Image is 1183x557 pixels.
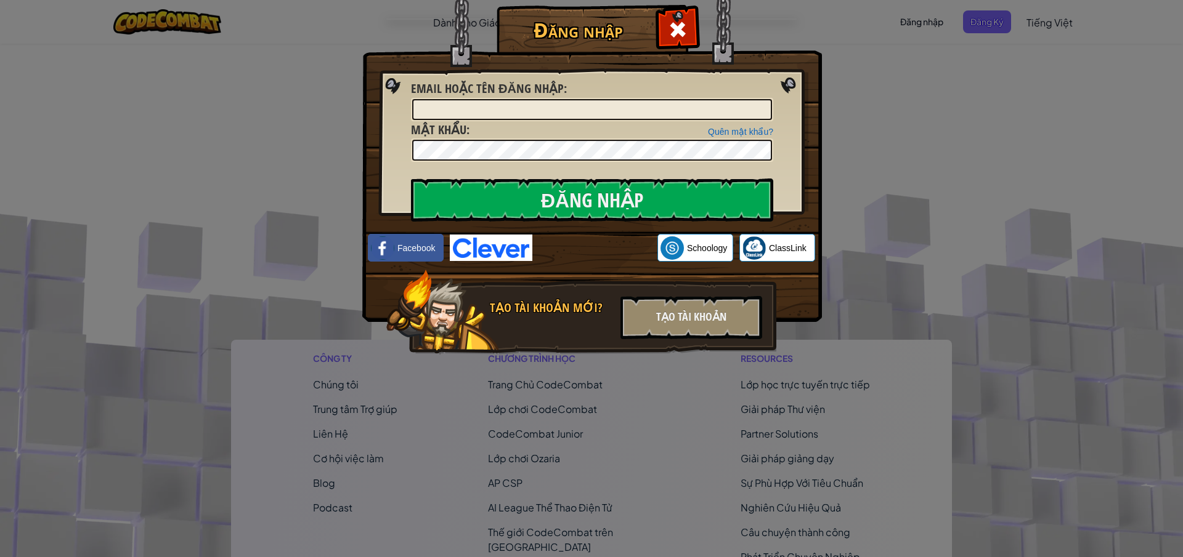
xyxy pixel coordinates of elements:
input: Đăng nhập [411,178,773,222]
iframe: Sign in with Google Button [532,234,657,262]
span: Email hoặc tên đăng nhập [411,80,564,97]
div: Tạo tài khoản [620,296,762,339]
img: classlink-logo-small.png [742,236,766,260]
div: Tạo tài khoản mới? [490,299,613,317]
label: : [411,80,567,98]
a: Quên mật khẩu? [708,127,773,137]
img: clever-logo-blue.png [450,234,532,261]
span: ClassLink [769,242,807,254]
span: Facebook [397,242,435,254]
span: Schoology [687,242,727,254]
span: Mật khẩu [411,121,466,138]
img: schoology.png [661,236,684,260]
img: facebook_small.png [371,236,394,260]
h1: Đăng nhập [500,19,657,41]
label: : [411,121,470,139]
